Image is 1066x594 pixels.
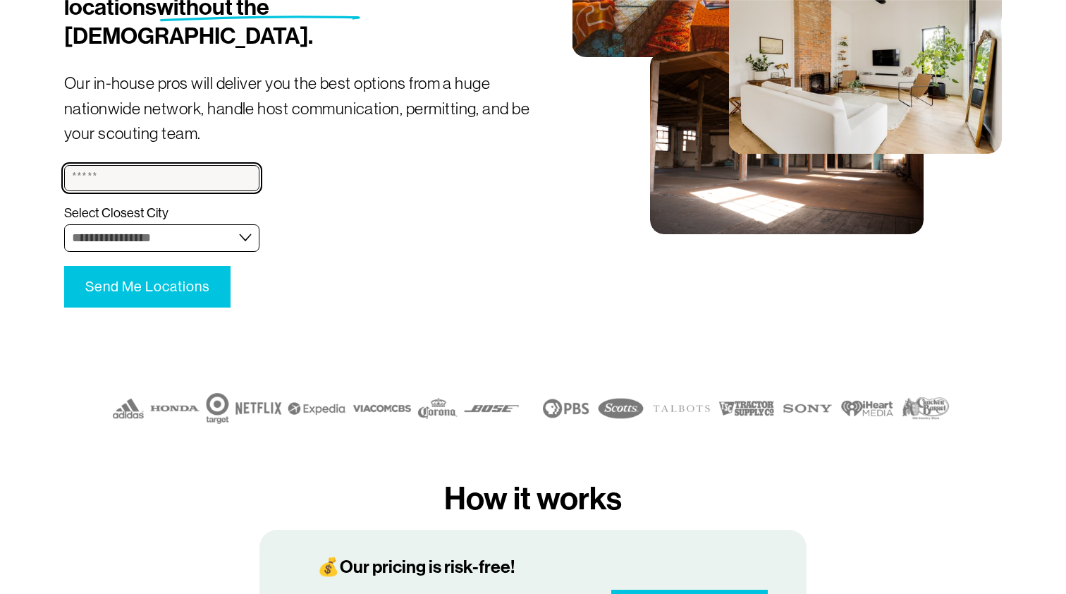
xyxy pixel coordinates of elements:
h3: How it works [338,480,728,519]
button: Send Me LocationsSend Me Locations [64,266,231,308]
span: Select Closest City [64,205,169,222]
select: Select Closest City [64,224,259,252]
h4: 💰Our pricing is risk-free! [298,556,533,578]
span: Send Me Locations [85,279,209,295]
p: Our in-house pros will deliver you the best options from a huge nationwide network, handle host c... [64,71,533,146]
